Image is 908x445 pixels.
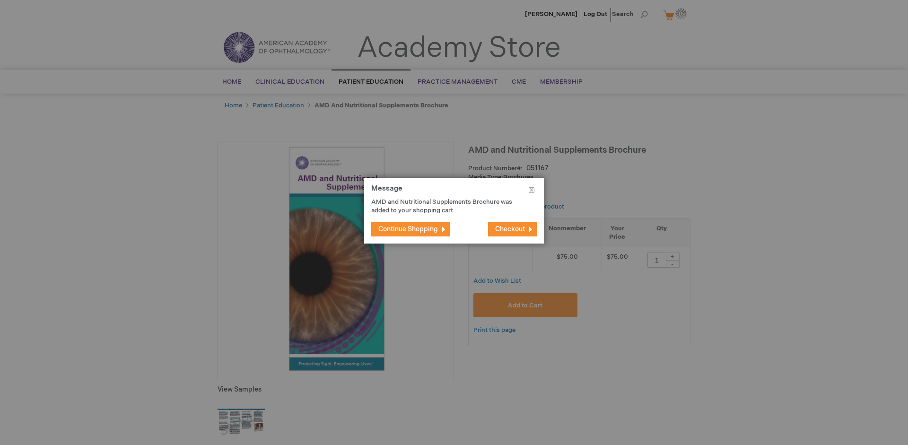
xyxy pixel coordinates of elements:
[371,198,523,215] p: AMD and Nutritional Supplements Brochure was added to your shopping cart.
[371,185,537,198] h1: Message
[371,222,450,236] button: Continue Shopping
[378,225,438,233] span: Continue Shopping
[488,222,537,236] button: Checkout
[495,225,525,233] span: Checkout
